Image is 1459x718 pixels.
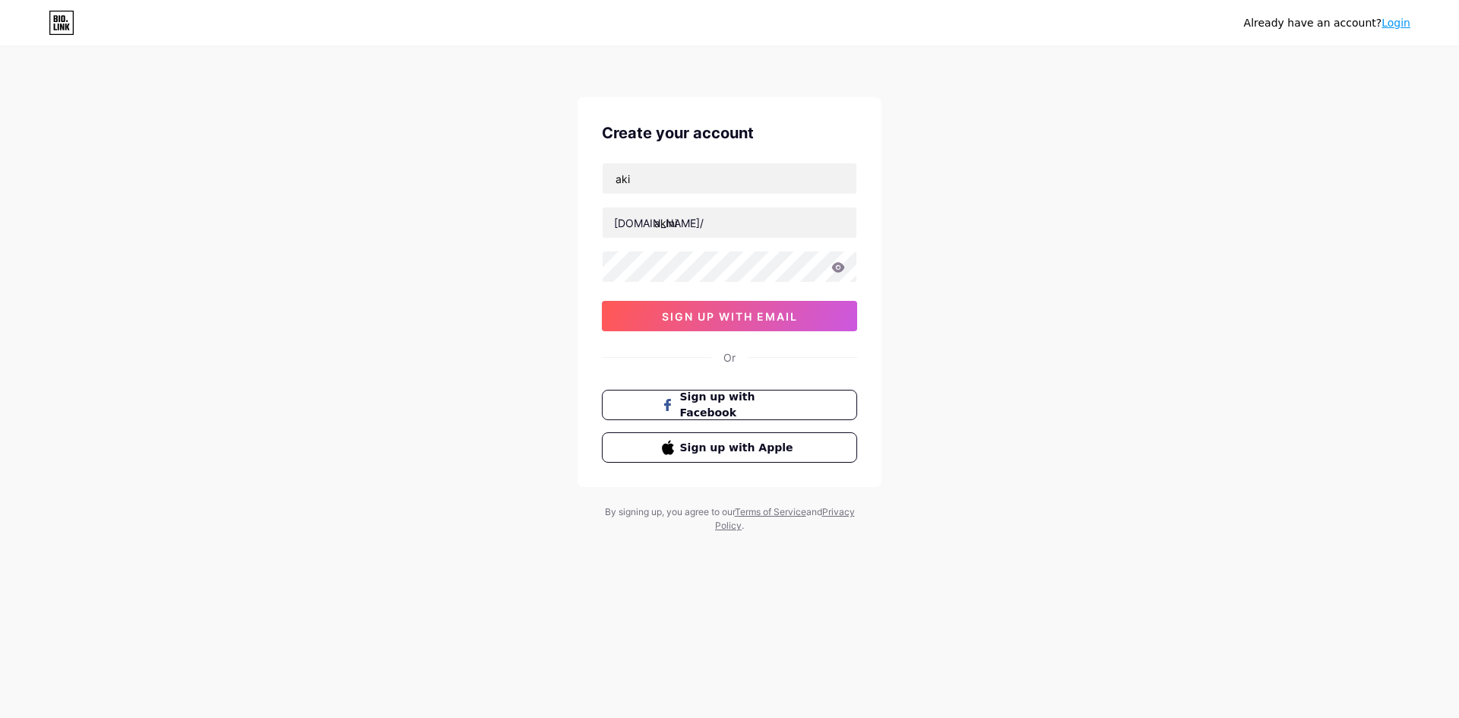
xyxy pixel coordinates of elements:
span: Sign up with Facebook [680,389,798,421]
button: Sign up with Apple [602,432,857,463]
input: username [603,207,856,238]
div: By signing up, you agree to our and . [600,505,859,533]
div: Already have an account? [1244,15,1410,31]
div: Create your account [602,122,857,144]
button: sign up with email [602,301,857,331]
button: Sign up with Facebook [602,390,857,420]
a: Login [1381,17,1410,29]
div: Or [723,350,736,365]
span: Sign up with Apple [680,440,798,456]
span: sign up with email [662,310,798,323]
input: Email [603,163,856,194]
div: [DOMAIN_NAME]/ [614,215,704,231]
a: Terms of Service [735,506,806,517]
